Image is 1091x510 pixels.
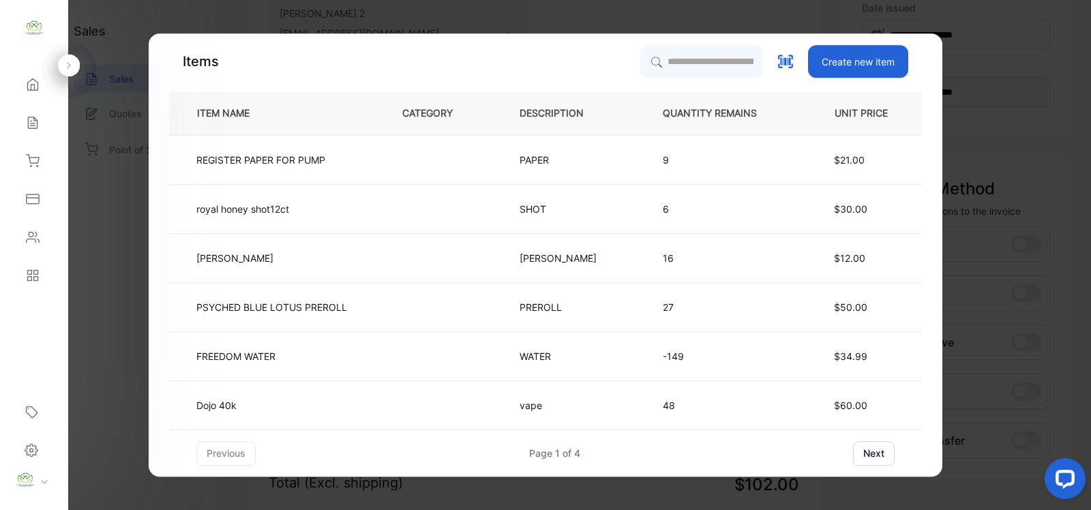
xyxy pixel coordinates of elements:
[24,18,44,38] img: logo
[663,106,779,121] p: QUANTITY REMAINS
[520,106,606,121] p: DESCRIPTION
[663,153,779,167] p: 9
[663,398,779,412] p: 48
[853,441,895,466] button: next
[663,202,779,216] p: 6
[196,202,289,216] p: royal honey shot12ct
[196,441,256,466] button: previous
[192,106,271,121] p: ITEM NAME
[520,300,562,314] p: PREROLL
[520,251,597,265] p: [PERSON_NAME]
[663,251,779,265] p: 16
[520,349,560,363] p: WATER
[834,301,867,313] span: $50.00
[196,349,275,363] p: FREEDOM WATER
[834,252,865,264] span: $12.00
[196,251,273,265] p: [PERSON_NAME]
[402,106,475,121] p: CATEGORY
[15,470,35,490] img: profile
[834,350,867,362] span: $34.99
[663,349,779,363] p: -149
[196,153,325,167] p: REGISTER PAPER FOR PUMP
[834,203,867,215] span: $30.00
[824,106,899,121] p: UNIT PRICE
[196,398,261,412] p: Dojo 40k
[1034,453,1091,510] iframe: LiveChat chat widget
[520,153,560,167] p: PAPER
[663,300,779,314] p: 27
[520,202,560,216] p: SHOT
[183,51,219,72] p: Items
[834,154,865,166] span: $21.00
[196,300,347,314] p: PSYCHED BLUE LOTUS PREROLL
[520,398,560,412] p: vape
[808,45,908,78] button: Create new item
[834,400,867,411] span: $60.00
[529,446,580,460] div: Page 1 of 4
